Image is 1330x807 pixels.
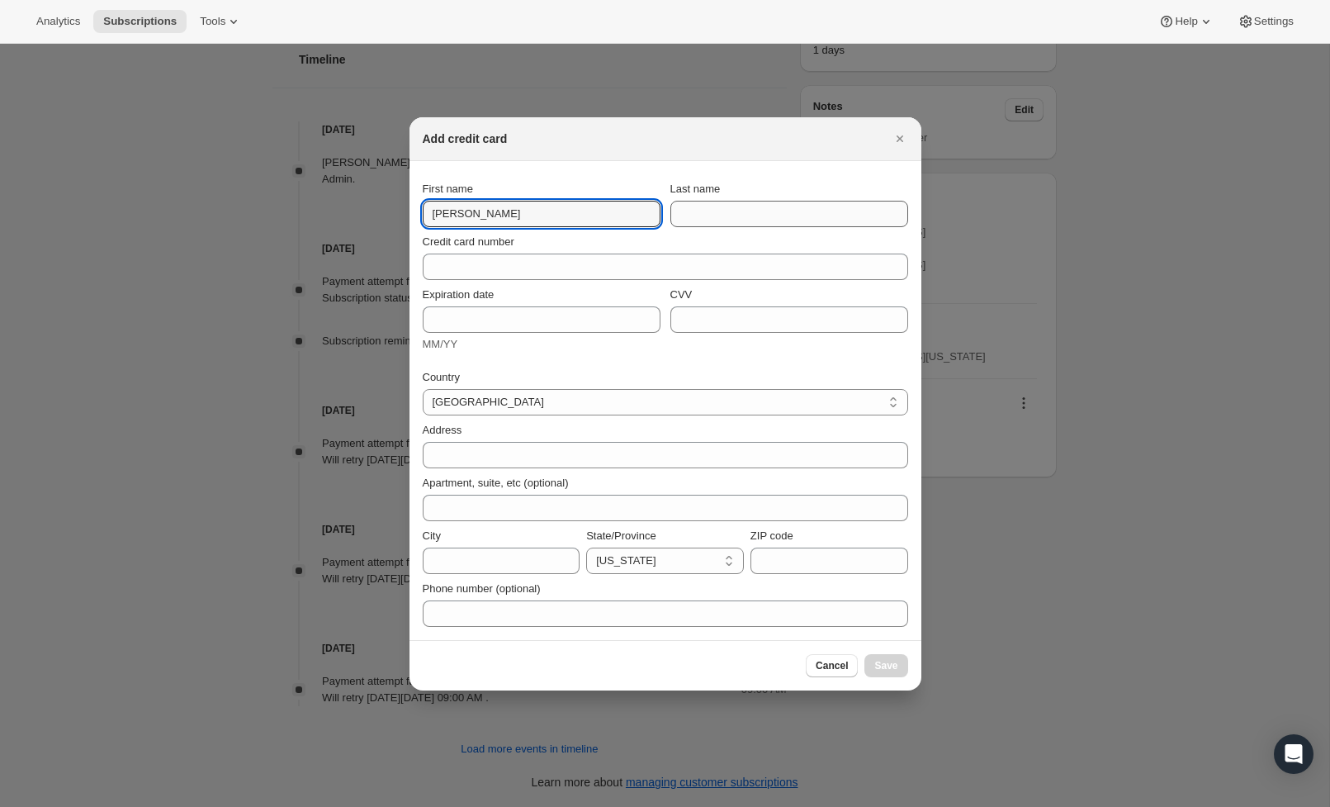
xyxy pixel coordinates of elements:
span: City [423,529,441,542]
button: Settings [1228,10,1304,33]
span: State/Province [586,529,656,542]
span: Country [423,371,461,383]
span: First name [423,183,473,195]
span: Last name [670,183,721,195]
span: Credit card number [423,235,514,248]
button: Close [888,127,911,150]
span: ZIP code [750,529,793,542]
span: Help [1175,15,1197,28]
span: Address [423,424,462,436]
button: Subscriptions [93,10,187,33]
button: Cancel [806,654,858,677]
span: Analytics [36,15,80,28]
span: MM/YY [423,338,458,350]
span: Cancel [816,659,848,672]
span: Settings [1254,15,1294,28]
span: Phone number (optional) [423,582,541,595]
h2: Add credit card [423,131,508,147]
span: Subscriptions [103,15,177,28]
span: Apartment, suite, etc (optional) [423,477,569,489]
span: CVV [670,288,693,301]
button: Tools [190,10,252,33]
div: Open Intercom Messenger [1274,734,1313,774]
span: Tools [200,15,225,28]
button: Help [1148,10,1224,33]
button: Analytics [26,10,90,33]
span: Expiration date [423,288,495,301]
